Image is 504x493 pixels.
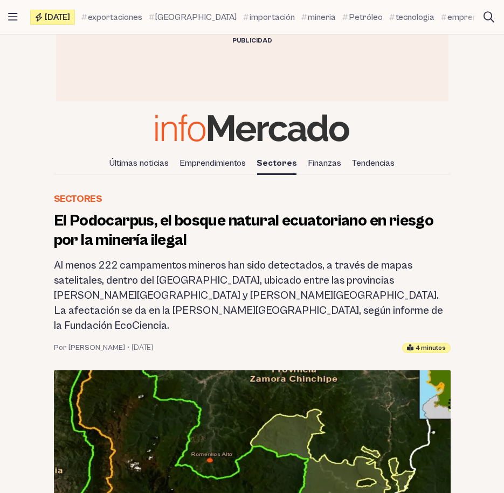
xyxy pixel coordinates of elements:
[45,13,70,22] span: [DATE]
[348,154,399,172] a: Tendencias
[155,11,237,24] span: [GEOGRAPHIC_DATA]
[127,342,129,353] span: •
[175,154,250,172] a: Emprendimientos
[88,11,142,24] span: exportaciones
[243,11,295,24] a: importación
[308,11,336,24] span: mineria
[252,154,301,172] a: Sectores
[389,11,434,24] a: tecnologia
[402,343,451,353] div: Tiempo estimado de lectura: 4 minutos
[149,11,237,24] a: [GEOGRAPHIC_DATA]
[54,258,451,334] h2: Al menos 222 campamentos mineros han sido detectados, a través de mapas satelitales, dentro del [...
[132,342,153,353] time: 14 enero, 2023 06:13
[342,11,383,24] a: Petróleo
[56,34,448,47] div: Publicidad
[396,11,434,24] span: tecnologia
[54,342,125,353] a: Por [PERSON_NAME]
[303,154,346,172] a: Finanzas
[250,11,295,24] span: importación
[155,114,349,142] img: Infomercado Ecuador logo
[81,11,142,24] a: exportaciones
[54,192,102,207] a: Sectores
[105,154,173,172] a: Últimas noticias
[349,11,383,24] span: Petróleo
[301,11,336,24] a: mineria
[54,211,451,250] h1: El Podocarpus, el bosque natural ecuatoriano en riesgo por la minería ilegal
